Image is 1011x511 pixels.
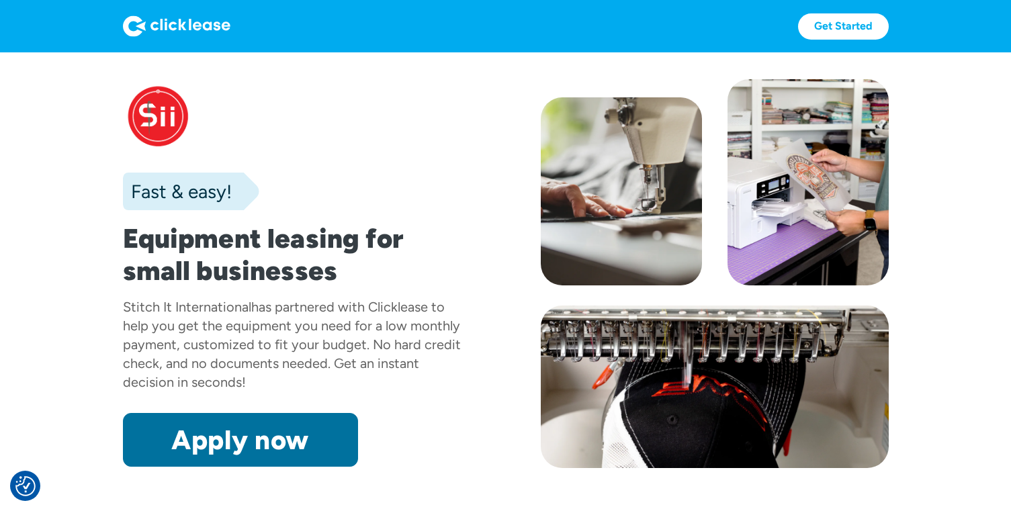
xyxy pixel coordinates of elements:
div: has partnered with Clicklease to help you get the equipment you need for a low monthly payment, c... [123,299,461,390]
a: Apply now [123,413,358,467]
div: Stitch It International [123,299,251,315]
a: Get Started [798,13,889,40]
h1: Equipment leasing for small businesses [123,222,471,287]
div: Fast & easy! [123,178,232,205]
img: Logo [123,15,230,37]
img: Revisit consent button [15,476,36,496]
button: Consent Preferences [15,476,36,496]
